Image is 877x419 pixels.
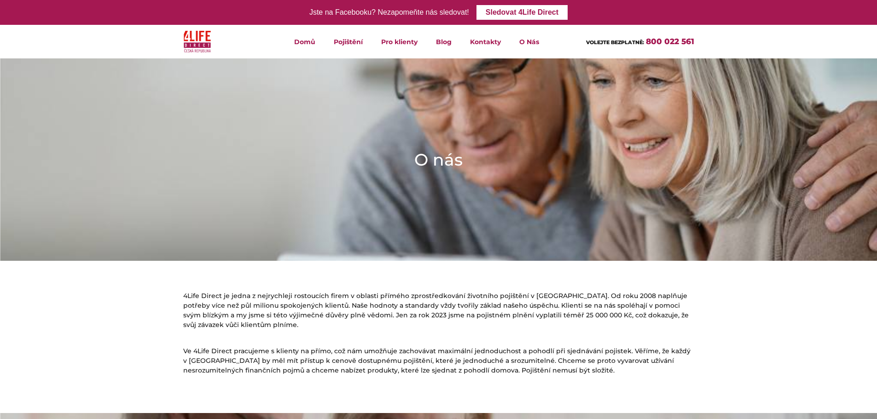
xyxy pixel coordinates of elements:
[285,25,325,58] a: Domů
[646,37,694,46] a: 800 022 561
[427,25,461,58] a: Blog
[461,25,510,58] a: Kontakty
[476,5,568,20] a: Sledovat 4Life Direct
[586,39,644,46] span: VOLEJTE BEZPLATNĚ:
[309,6,469,19] div: Jste na Facebooku? Nezapomeňte nás sledovat!
[414,148,463,171] h1: O nás
[183,346,694,375] p: Ve 4Life Direct pracujeme s klienty na přímo, což nám umožňuje zachovávat maximální jednoduchost ...
[183,291,694,330] p: 4Life Direct je jedna z nejrychleji rostoucích firem v oblasti přímého zprostředkování životního ...
[184,29,211,55] img: 4Life Direct Česká republika logo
